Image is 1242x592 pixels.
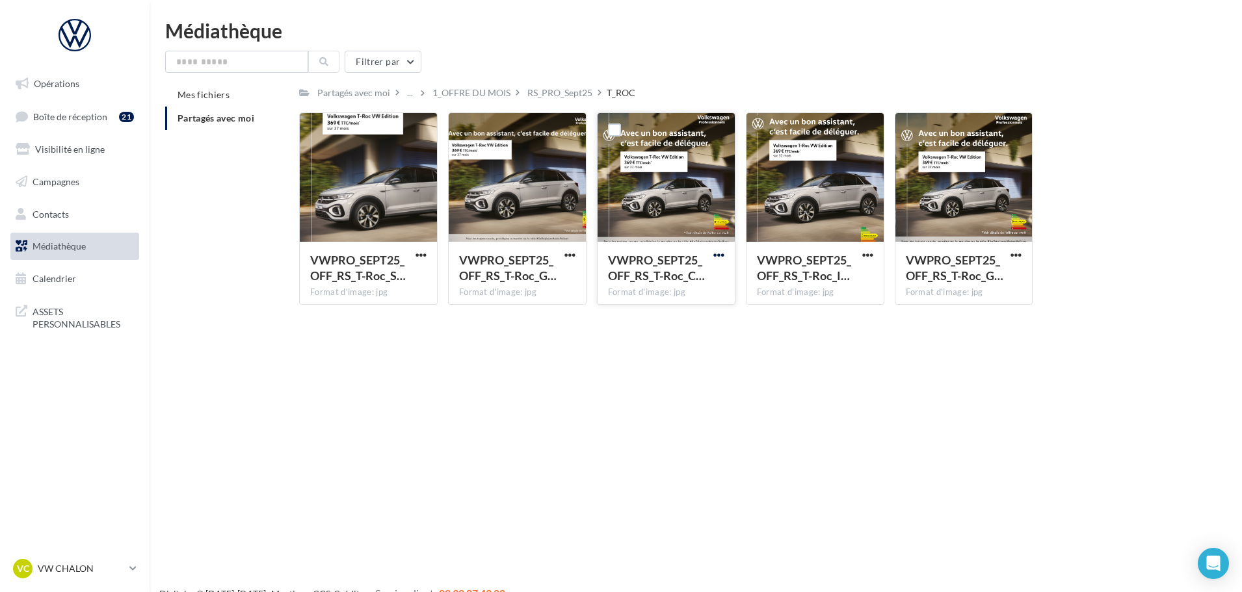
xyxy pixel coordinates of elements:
a: Boîte de réception21 [8,103,142,131]
div: RS_PRO_Sept25 [527,86,592,99]
span: VWPRO_SEPT25_OFF_RS_T-Roc_INSTA [757,253,851,283]
div: Format d'image: jpg [310,287,427,298]
a: VC VW CHALON [10,556,139,581]
div: ... [404,84,416,102]
a: Calendrier [8,265,142,292]
span: Boîte de réception [33,110,107,122]
button: Filtrer par [345,51,421,73]
div: T_ROC [607,86,635,99]
div: Format d'image: jpg [906,287,1022,298]
span: VWPRO_SEPT25_OFF_RS_T-Roc_GMB [459,253,557,283]
div: Open Intercom Messenger [1198,548,1229,579]
span: ASSETS PERSONNALISABLES [33,303,134,331]
a: ASSETS PERSONNALISABLES [8,298,142,336]
span: Visibilité en ligne [35,144,105,155]
span: Contacts [33,208,69,219]
span: VC [17,562,29,575]
span: Médiathèque [33,240,86,251]
span: Opérations [34,78,79,89]
div: 1_OFFRE DU MOIS [432,86,510,99]
p: VW CHALON [38,562,124,575]
div: Format d'image: jpg [459,287,575,298]
a: Visibilité en ligne [8,136,142,163]
span: VWPRO_SEPT25_OFF_RS_T-Roc_CARRE [608,253,705,283]
a: Médiathèque [8,233,142,260]
div: 21 [119,112,134,122]
span: Mes fichiers [178,89,230,100]
a: Contacts [8,201,142,228]
a: Opérations [8,70,142,97]
span: Partagés avec moi [178,112,254,123]
div: Format d'image: jpg [608,287,724,298]
a: Campagnes [8,168,142,196]
span: VWPRO_SEPT25_OFF_RS_T-Roc_STORY-TROC-E1 [310,253,406,283]
div: Partagés avec moi [317,86,390,99]
span: VWPRO_SEPT25_OFF_RS_T-Roc_GMB_720x720px [906,253,1003,283]
div: Médiathèque [165,21,1226,40]
span: Campagnes [33,176,79,187]
span: Calendrier [33,273,76,284]
div: Format d'image: jpg [757,287,873,298]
